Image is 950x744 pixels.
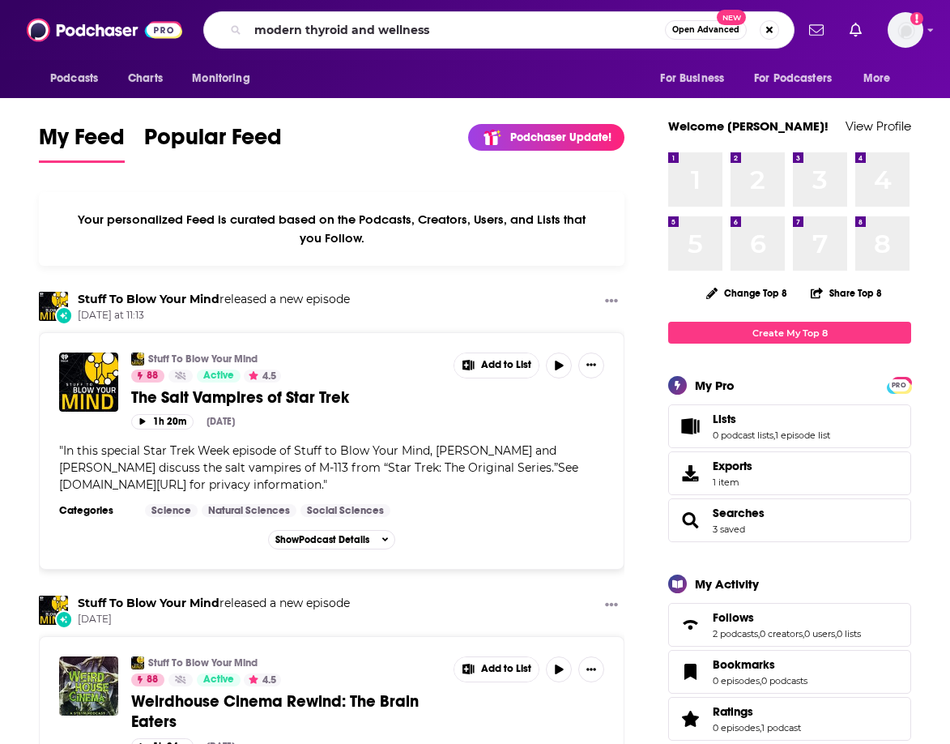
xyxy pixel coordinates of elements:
[668,603,911,647] span: Follows
[39,123,125,163] a: My Feed
[852,63,911,94] button: open menu
[147,672,158,688] span: 88
[713,722,760,733] a: 0 episodes
[713,610,861,625] a: Follows
[59,443,578,492] span: " "
[197,370,241,383] a: Active
[117,63,173,94] a: Charts
[481,359,531,371] span: Add to List
[760,628,803,639] a: 0 creators
[275,534,369,545] span: Show Podcast Details
[39,192,624,266] div: Your personalized Feed is curated based on the Podcasts, Creators, Users, and Lists that you Follow.
[754,67,832,90] span: For Podcasters
[668,118,829,134] a: Welcome [PERSON_NAME]!
[888,12,923,48] span: Logged in as Ashley_Beenen
[674,509,706,532] a: Searches
[713,657,807,672] a: Bookmarks
[810,277,883,309] button: Share Top 8
[39,63,119,94] button: open menu
[713,657,775,672] span: Bookmarks
[78,596,350,611] h3: released a new episode
[27,15,182,45] img: Podchaser - Follow, Share and Rate Podcasts
[668,697,911,741] span: Ratings
[192,67,249,90] span: Monitoring
[758,628,760,639] span: ,
[649,63,744,94] button: open menu
[761,722,801,733] a: 1 podcast
[203,368,234,384] span: Active
[668,404,911,448] span: Lists
[197,673,241,686] a: Active
[717,10,746,25] span: New
[863,67,891,90] span: More
[835,628,837,639] span: ,
[668,650,911,694] span: Bookmarks
[131,387,349,408] span: The Salt Vampires of Star Trek
[244,673,281,686] button: 4.5
[203,11,795,49] div: Search podcasts, credits, & more...
[889,378,909,391] a: PRO
[599,596,624,616] button: Show More Button
[713,704,753,719] span: Ratings
[760,722,761,733] span: ,
[674,462,706,485] span: Exports
[743,63,855,94] button: open menu
[39,123,125,160] span: My Feed
[695,378,735,393] div: My Pro
[889,379,909,391] span: PRO
[773,430,775,441] span: ,
[59,353,118,412] img: The Salt Vampires of Star Trek
[145,504,198,517] a: Science
[674,661,706,683] a: Bookmarks
[39,596,68,625] img: Stuff To Blow Your Mind
[131,414,194,430] button: 1h 20m
[713,477,752,488] span: 1 item
[846,118,911,134] a: View Profile
[888,12,923,48] img: User Profile
[203,672,234,688] span: Active
[202,504,296,517] a: Natural Sciences
[144,123,282,160] span: Popular Feed
[674,415,706,438] a: Lists
[59,656,118,716] img: Weirdhouse Cinema Rewind: The Brain Eaters
[804,628,835,639] a: 0 users
[713,459,752,473] span: Exports
[837,628,861,639] a: 0 lists
[668,451,911,495] a: Exports
[131,370,164,383] a: 88
[268,530,396,549] button: ShowPodcast Details
[131,656,144,669] a: Stuff To Blow Your Mind
[713,628,758,639] a: 2 podcasts
[697,283,797,303] button: Change Top 8
[131,691,419,732] span: Weirdhouse Cinema Rewind: The Brain Eaters
[78,613,350,626] span: [DATE]
[59,443,578,492] span: In this special Star Trek Week episode of Stuff to Blow Your Mind, [PERSON_NAME] and [PERSON_NAME...
[888,12,923,48] button: Show profile menu
[59,504,132,517] h3: Categories
[660,67,724,90] span: For Business
[248,17,665,43] input: Search podcasts, credits, & more...
[454,657,539,682] button: Show More Button
[775,430,830,441] a: 1 episode list
[131,353,144,366] img: Stuff To Blow Your Mind
[55,610,73,628] div: New Episode
[55,306,73,324] div: New Episode
[713,704,801,719] a: Ratings
[803,628,804,639] span: ,
[300,504,390,517] a: Social Sciences
[207,416,235,427] div: [DATE]
[713,412,736,426] span: Lists
[910,12,923,25] svg: Add a profile image
[147,368,158,384] span: 88
[599,292,624,312] button: Show More Button
[803,16,830,44] a: Show notifications dropdown
[713,506,765,520] a: Searches
[481,663,531,675] span: Add to List
[50,67,98,90] span: Podcasts
[39,292,68,321] img: Stuff To Blow Your Mind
